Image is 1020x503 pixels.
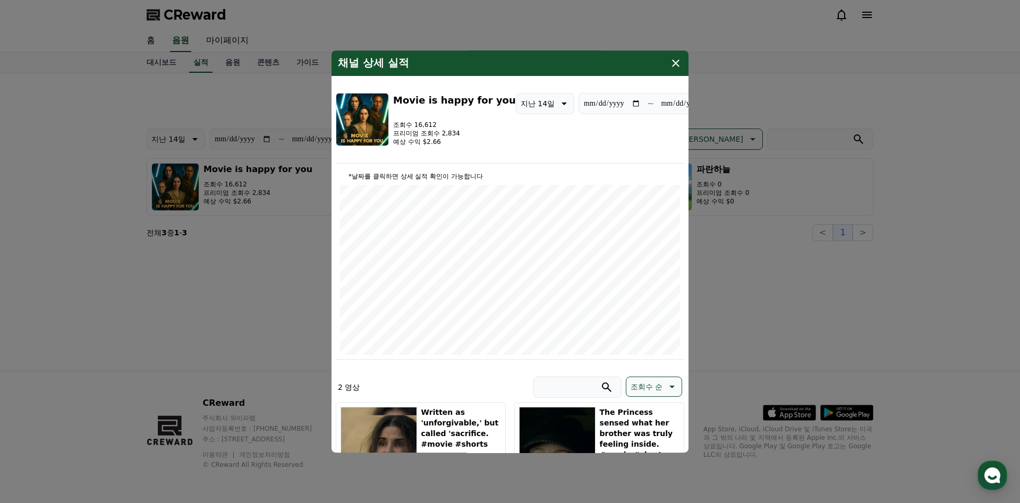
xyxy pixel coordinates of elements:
[393,138,516,146] p: 예상 수익 $2.66
[647,97,654,110] p: ~
[338,57,409,70] h4: 채널 상세 실적
[137,337,204,363] a: 설정
[626,377,682,397] button: 조회수 순
[600,407,679,460] h5: The Princess sensed what her brother was truly feeling inside. #movie #shorts
[164,353,177,361] span: 설정
[631,379,662,394] p: 조회수 순
[521,96,555,111] p: 지난 14일
[3,337,70,363] a: 홈
[33,353,40,361] span: 홈
[338,382,360,393] p: 2 영상
[393,129,516,138] p: 프리미엄 조회수 2,834
[336,93,389,146] img: Movie is happy for you
[70,337,137,363] a: 대화
[340,172,680,181] p: *날짜를 클릭하면 상세 실적 확인이 가능합니다
[393,121,516,129] p: 조회수 16,612
[516,93,574,114] button: 지난 14일
[97,353,110,362] span: 대화
[421,407,501,449] h5: Written as 'unforgivable,' but called 'sacrifice. #movie #shorts
[393,93,516,108] h3: Movie is happy for you
[331,50,688,453] div: modal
